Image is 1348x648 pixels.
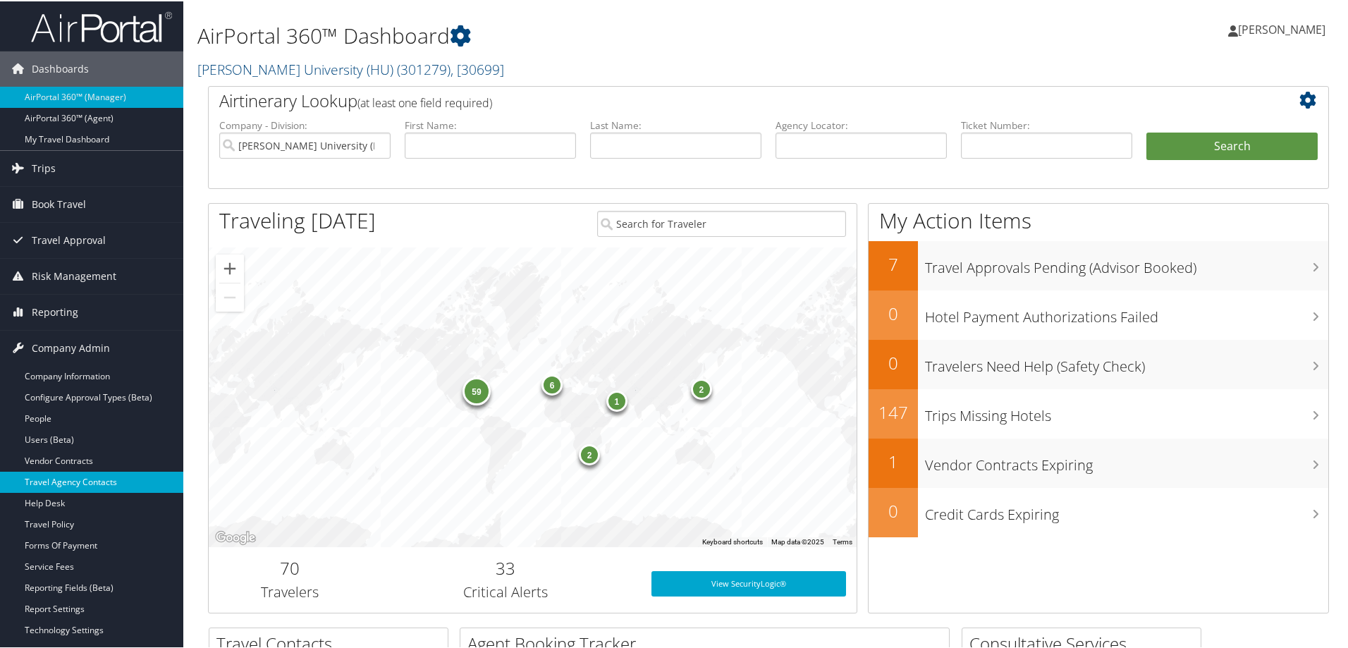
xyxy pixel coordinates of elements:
[31,9,172,42] img: airportal-logo.png
[32,257,116,293] span: Risk Management
[32,329,110,365] span: Company Admin
[869,300,918,324] h2: 0
[197,20,959,49] h1: AirPortal 360™ Dashboard
[32,50,89,85] span: Dashboards
[197,59,504,78] a: [PERSON_NAME] University (HU)
[925,496,1328,523] h3: Credit Cards Expiring
[961,117,1132,131] label: Ticket Number:
[216,253,244,281] button: Zoom in
[451,59,504,78] span: , [ 30699 ]
[381,555,630,579] h2: 33
[357,94,492,109] span: (at least one field required)
[869,399,918,423] h2: 147
[925,299,1328,326] h3: Hotel Payment Authorizations Failed
[219,204,376,234] h1: Traveling [DATE]
[541,373,563,394] div: 6
[869,498,918,522] h2: 0
[869,289,1328,338] a: 0Hotel Payment Authorizations Failed
[32,221,106,257] span: Travel Approval
[597,209,846,236] input: Search for Traveler
[1228,7,1340,49] a: [PERSON_NAME]
[219,117,391,131] label: Company - Division:
[212,527,259,546] img: Google
[216,282,244,310] button: Zoom out
[833,537,852,544] a: Terms (opens in new tab)
[381,581,630,601] h3: Critical Alerts
[690,377,711,398] div: 2
[771,537,824,544] span: Map data ©2025
[219,555,360,579] h2: 70
[579,442,600,463] div: 2
[462,376,491,404] div: 59
[651,570,846,595] a: View SecurityLogic®
[925,398,1328,424] h3: Trips Missing Hotels
[32,185,86,221] span: Book Travel
[32,293,78,329] span: Reporting
[776,117,947,131] label: Agency Locator:
[925,250,1328,276] h3: Travel Approvals Pending (Advisor Booked)
[869,350,918,374] h2: 0
[869,240,1328,289] a: 7Travel Approvals Pending (Advisor Booked)
[590,117,761,131] label: Last Name:
[1238,20,1325,36] span: [PERSON_NAME]
[925,348,1328,375] h3: Travelers Need Help (Safety Check)
[219,87,1225,111] h2: Airtinerary Lookup
[869,388,1328,437] a: 147Trips Missing Hotels
[405,117,576,131] label: First Name:
[212,527,259,546] a: Open this area in Google Maps (opens a new window)
[869,448,918,472] h2: 1
[702,536,763,546] button: Keyboard shortcuts
[869,487,1328,536] a: 0Credit Cards Expiring
[1146,131,1318,159] button: Search
[219,581,360,601] h3: Travelers
[869,204,1328,234] h1: My Action Items
[869,338,1328,388] a: 0Travelers Need Help (Safety Check)
[606,389,627,410] div: 1
[32,149,56,185] span: Trips
[869,437,1328,487] a: 1Vendor Contracts Expiring
[397,59,451,78] span: ( 301279 )
[925,447,1328,474] h3: Vendor Contracts Expiring
[869,251,918,275] h2: 7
